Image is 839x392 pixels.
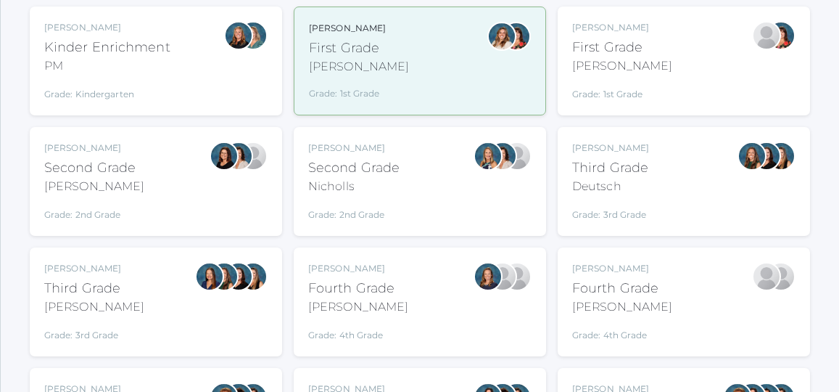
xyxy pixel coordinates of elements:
[572,279,672,298] div: Fourth Grade
[44,142,144,155] div: [PERSON_NAME]
[309,58,409,75] div: [PERSON_NAME]
[752,262,781,291] div: Lydia Chaffin
[309,38,409,58] div: First Grade
[487,22,516,51] div: Liv Barber
[308,158,400,178] div: Second Grade
[308,322,408,342] div: Grade: 4th Grade
[308,201,400,221] div: Grade: 2nd Grade
[309,81,409,100] div: Grade: 1st Grade
[572,298,672,316] div: [PERSON_NAME]
[488,262,517,291] div: Lydia Chaffin
[44,298,144,316] div: [PERSON_NAME]
[474,142,503,171] div: Courtney Nicholls
[239,262,268,291] div: Juliana Fowler
[239,142,268,171] div: Sarah Armstrong
[502,22,531,51] div: Heather Wallock
[308,262,408,275] div: [PERSON_NAME]
[572,158,649,178] div: Third Grade
[195,262,224,291] div: Lori Webster
[44,322,144,342] div: Grade: 3rd Grade
[44,262,144,275] div: [PERSON_NAME]
[44,38,170,57] div: Kinder Enrichment
[224,262,253,291] div: Katie Watters
[572,262,672,275] div: [PERSON_NAME]
[572,57,672,75] div: [PERSON_NAME]
[309,22,409,35] div: [PERSON_NAME]
[44,21,170,34] div: [PERSON_NAME]
[572,142,649,155] div: [PERSON_NAME]
[210,262,239,291] div: Andrea Deutsch
[737,142,766,171] div: Andrea Deutsch
[44,81,170,101] div: Grade: Kindergarten
[488,142,517,171] div: Cari Burke
[572,322,672,342] div: Grade: 4th Grade
[210,142,239,171] div: Emily Balli
[572,178,649,195] div: Deutsch
[503,142,532,171] div: Sarah Armstrong
[44,279,144,298] div: Third Grade
[44,158,144,178] div: Second Grade
[308,279,408,298] div: Fourth Grade
[224,21,253,50] div: Nicole Dean
[308,142,400,155] div: [PERSON_NAME]
[766,142,795,171] div: Juliana Fowler
[44,201,144,221] div: Grade: 2nd Grade
[766,262,795,291] div: Heather Porter
[224,142,253,171] div: Cari Burke
[308,298,408,316] div: [PERSON_NAME]
[44,178,144,195] div: [PERSON_NAME]
[308,178,400,195] div: Nicholls
[752,21,781,50] div: Jaimie Watson
[503,262,532,291] div: Heather Porter
[239,21,268,50] div: Maureen Doyle
[572,201,649,221] div: Grade: 3rd Grade
[572,81,672,101] div: Grade: 1st Grade
[766,21,795,50] div: Heather Wallock
[752,142,781,171] div: Katie Watters
[572,38,672,57] div: First Grade
[44,57,170,75] div: PM
[572,21,672,34] div: [PERSON_NAME]
[474,262,503,291] div: Ellie Bradley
